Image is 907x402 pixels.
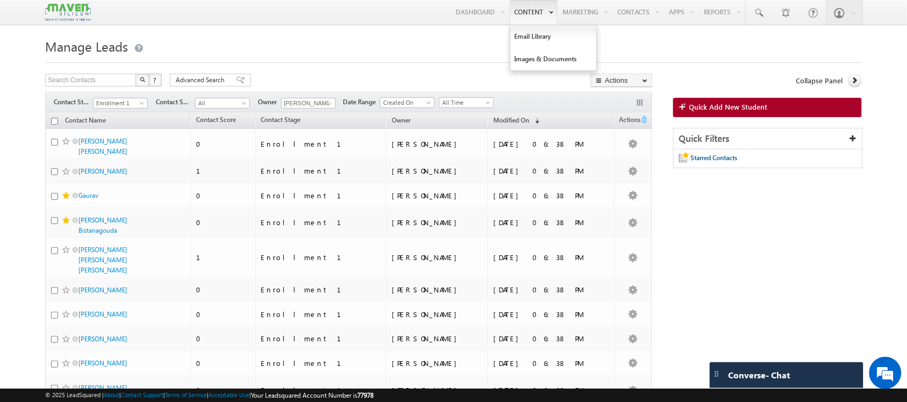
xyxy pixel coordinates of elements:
div: [DATE] 06:38 PM [493,385,609,395]
a: Images & Documents [510,48,596,70]
span: All [196,98,247,108]
div: [DATE] 06:38 PM [493,310,609,319]
span: ? [153,75,158,84]
em: Start Chat [146,317,195,331]
input: Type to Search [281,98,336,109]
div: Enrollment 1 [261,334,381,343]
a: Email Library [510,25,596,48]
a: [PERSON_NAME] [78,359,127,367]
div: [PERSON_NAME] [392,310,483,319]
div: Quick Filters [674,128,862,149]
span: Manage Leads [45,38,128,55]
a: [PERSON_NAME] [PERSON_NAME] [78,137,127,155]
div: [DATE] 06:38 PM [493,358,609,368]
img: carter-drag [712,370,721,378]
div: [PERSON_NAME] [392,334,483,343]
span: Date Range [343,97,380,107]
a: All [195,98,250,109]
span: All Time [440,98,491,107]
a: Quick Add New Student [673,98,862,117]
span: Collapse Panel [796,76,843,85]
span: Actions [615,114,640,128]
a: [PERSON_NAME] Bistanagouda [78,216,127,234]
div: 0 [196,385,250,395]
img: d_60004797649_company_0_60004797649 [18,56,45,70]
a: Contact Support [121,391,163,398]
a: Show All Items [321,98,335,109]
div: Enrollment 1 [261,385,381,395]
div: 0 [196,310,250,319]
div: [DATE] 06:38 PM [493,218,609,227]
div: Enrollment 1 [261,285,381,295]
span: © 2025 LeadSquared | | | | | [45,390,373,400]
div: Minimize live chat window [176,5,202,31]
div: [PERSON_NAME] [392,385,483,395]
div: [DATE] 06:38 PM [493,253,609,262]
div: [PERSON_NAME] [392,139,483,149]
div: Enrollment 1 [261,191,381,200]
button: Actions [591,74,652,87]
a: All Time [439,97,494,108]
a: Enrollment 1 [93,98,148,109]
a: [PERSON_NAME] [PERSON_NAME] [78,384,127,402]
input: Check all records [51,118,58,125]
div: [DATE] 06:38 PM [493,334,609,343]
div: Chat with us now [56,56,181,70]
a: Terms of Service [165,391,207,398]
div: [PERSON_NAME] [392,358,483,368]
a: [PERSON_NAME] [78,286,127,294]
div: 0 [196,191,250,200]
a: [PERSON_NAME] [78,167,127,175]
div: [PERSON_NAME] [392,218,483,227]
span: Created On [380,98,431,107]
a: [PERSON_NAME] [78,335,127,343]
a: Contact Stage [256,114,306,128]
div: Enrollment 1 [261,139,381,149]
a: Contact Score [191,114,241,128]
div: 0 [196,218,250,227]
a: [PERSON_NAME] [PERSON_NAME] [PERSON_NAME] [78,246,127,274]
span: (sorted descending) [531,117,539,125]
a: [PERSON_NAME] [78,310,127,318]
a: Gaurav [78,191,98,199]
a: Contact Name [60,114,111,128]
a: Acceptable Use [208,391,249,398]
span: Your Leadsquared Account Number is [251,391,373,399]
textarea: Type your message and hit 'Enter' [14,99,196,307]
div: 1 [196,253,250,262]
div: Enrollment 1 [261,166,381,176]
div: 0 [196,358,250,368]
div: Enrollment 1 [261,253,381,262]
div: [PERSON_NAME] [392,191,483,200]
span: Converse - Chat [729,370,790,380]
img: Search [140,77,145,82]
span: Advanced Search [176,75,228,85]
span: Modified On [493,116,529,124]
a: Created On [380,97,435,108]
span: Owner [392,116,411,124]
div: [PERSON_NAME] [392,285,483,295]
img: Custom Logo [45,3,90,21]
a: About [104,391,119,398]
div: [PERSON_NAME] [392,166,483,176]
div: [DATE] 06:38 PM [493,191,609,200]
div: 0 [196,139,250,149]
div: 1 [196,166,250,176]
div: [PERSON_NAME] [392,253,483,262]
span: Contact Stage [54,97,93,107]
div: 0 [196,334,250,343]
button: ? [149,74,162,87]
div: 0 [196,285,250,295]
div: [DATE] 06:38 PM [493,285,609,295]
span: Quick Add New Student [689,102,768,112]
span: Contact Stage [261,116,301,124]
span: 77978 [357,391,373,399]
span: Owner [258,97,281,107]
span: Contact Source [156,97,195,107]
span: Contact Score [196,116,236,124]
span: Enrollment 1 [93,98,145,108]
div: Enrollment 1 [261,218,381,227]
span: Starred Contacts [691,154,738,162]
div: Enrollment 1 [261,358,381,368]
div: [DATE] 06:38 PM [493,139,609,149]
